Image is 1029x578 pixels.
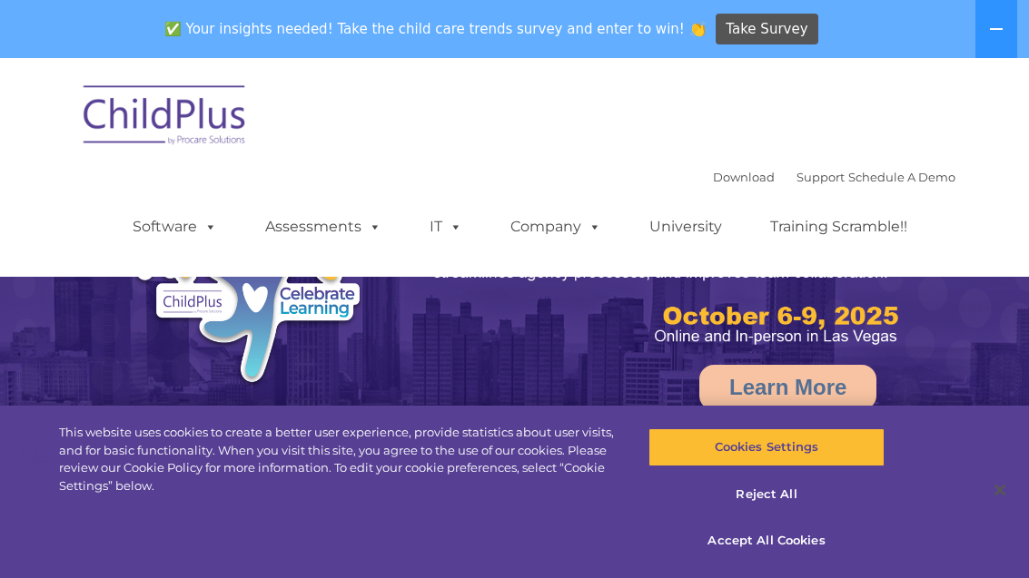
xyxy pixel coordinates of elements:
div: This website uses cookies to create a better user experience, provide statistics about user visit... [59,424,618,495]
button: Cookies Settings [648,428,886,466]
a: Software [114,209,235,245]
button: Accept All Cookies [648,522,886,560]
span: Take Survey [726,14,807,45]
button: Reject All [648,475,886,514]
a: Schedule A Demo [848,170,955,184]
a: Download [713,170,775,184]
a: Take Survey [716,14,818,45]
a: Company [492,209,619,245]
font: | [713,170,955,184]
a: University [631,209,740,245]
button: Close [980,470,1020,510]
a: Support [796,170,845,184]
img: ChildPlus by Procare Solutions [74,73,256,163]
a: Learn More [699,365,876,410]
span: ✅ Your insights needed! Take the child care trends survey and enter to win! 👏 [157,12,713,47]
a: Training Scramble!! [752,209,925,245]
a: Assessments [247,209,400,245]
a: IT [411,209,480,245]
